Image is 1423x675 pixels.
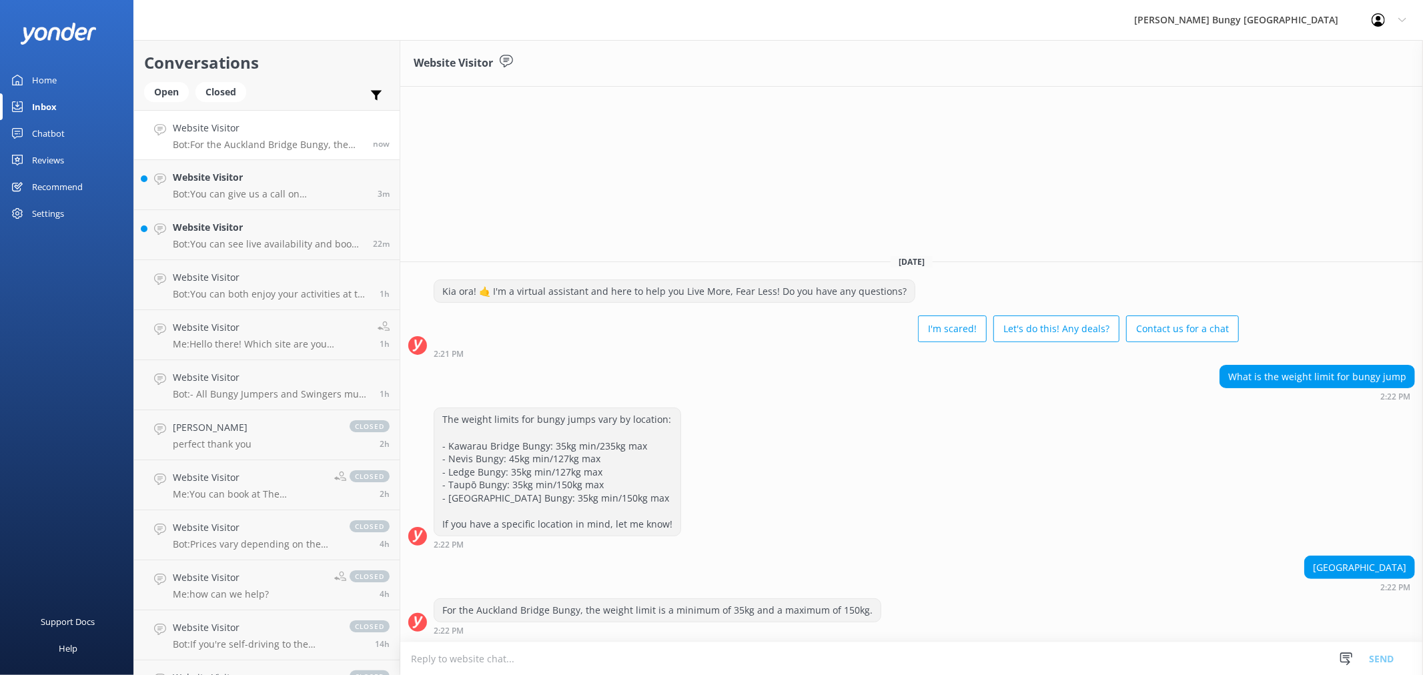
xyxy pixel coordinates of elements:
[380,538,390,550] span: Aug 24 2025 10:09am (UTC +12:00) Pacific/Auckland
[173,570,269,585] h4: Website Visitor
[378,188,390,199] span: Aug 24 2025 02:19pm (UTC +12:00) Pacific/Auckland
[173,121,363,135] h4: Website Visitor
[380,488,390,500] span: Aug 24 2025 11:54am (UTC +12:00) Pacific/Auckland
[993,315,1119,342] button: Let's do this! Any deals?
[380,438,390,450] span: Aug 24 2025 12:15pm (UTC +12:00) Pacific/Auckland
[144,84,195,99] a: Open
[134,410,400,460] a: [PERSON_NAME]perfect thank youclosed2h
[32,120,65,147] div: Chatbot
[144,82,189,102] div: Open
[434,599,881,622] div: For the Auckland Bridge Bungy, the weight limit is a minimum of 35kg and a maximum of 150kg.
[373,238,390,249] span: Aug 24 2025 02:00pm (UTC +12:00) Pacific/Auckland
[380,388,390,400] span: Aug 24 2025 01:00pm (UTC +12:00) Pacific/Auckland
[59,635,77,662] div: Help
[434,408,680,535] div: The weight limits for bungy jumps vary by location: - Kawarau Bridge Bungy: 35kg min/235kg max - ...
[380,588,390,600] span: Aug 24 2025 10:00am (UTC +12:00) Pacific/Auckland
[173,288,370,300] p: Bot: You can both enjoy your activities at the [GEOGRAPHIC_DATA] location in [GEOGRAPHIC_DATA]. T...
[350,620,390,632] span: closed
[134,210,400,260] a: Website VisitorBot:You can see live availability and book all of our experiences online. I recomm...
[434,541,464,549] strong: 2:22 PM
[434,349,1239,358] div: Aug 24 2025 02:21pm (UTC +12:00) Pacific/Auckland
[380,288,390,299] span: Aug 24 2025 01:05pm (UTC +12:00) Pacific/Auckland
[1380,393,1410,401] strong: 2:22 PM
[891,256,933,267] span: [DATE]
[918,315,987,342] button: I'm scared!
[134,460,400,510] a: Website VisitorMe:You can book at The [GEOGRAPHIC_DATA] ([STREET_ADDRESS]) or at the [GEOGRAPHIC_...
[32,200,64,227] div: Settings
[134,310,400,360] a: Website VisitorMe:Hello there! Which site are you referring to? [PERSON_NAME], Nevis, [GEOGRAPHIC...
[134,510,400,560] a: Website VisitorBot:Prices vary depending on the activity and location. For the latest rates, plea...
[173,320,368,335] h4: Website Visitor
[373,138,390,149] span: Aug 24 2025 02:22pm (UTC +12:00) Pacific/Auckland
[41,608,95,635] div: Support Docs
[1305,556,1414,579] div: [GEOGRAPHIC_DATA]
[173,520,336,535] h4: Website Visitor
[1220,366,1414,388] div: What is the weight limit for bungy jump
[1220,392,1415,401] div: Aug 24 2025 02:22pm (UTC +12:00) Pacific/Auckland
[195,84,253,99] a: Closed
[134,260,400,310] a: Website VisitorBot:You can both enjoy your activities at the [GEOGRAPHIC_DATA] location in [GEOGR...
[173,338,368,350] p: Me: Hello there! Which site are you referring to? [PERSON_NAME], Nevis, [GEOGRAPHIC_DATA] etc.
[173,588,269,600] p: Me: how can we help?
[350,420,390,432] span: closed
[173,620,336,635] h4: Website Visitor
[134,160,400,210] a: Website VisitorBot:You can give us a call on [PHONE_NUMBER] or [PHONE_NUMBER] to chat with a crew...
[350,520,390,532] span: closed
[414,55,493,72] h3: Website Visitor
[173,388,370,400] p: Bot: - All Bungy Jumpers and Swingers must be at least [DEMOGRAPHIC_DATA] and 35kgs, except for t...
[173,488,324,500] p: Me: You can book at The [GEOGRAPHIC_DATA] ([STREET_ADDRESS]) or at the [GEOGRAPHIC_DATA] ([GEOGRA...
[134,360,400,410] a: Website VisitorBot:- All Bungy Jumpers and Swingers must be at least [DEMOGRAPHIC_DATA] and 35kgs...
[350,570,390,582] span: closed
[173,270,370,285] h4: Website Visitor
[434,540,681,549] div: Aug 24 2025 02:22pm (UTC +12:00) Pacific/Auckland
[134,560,400,610] a: Website VisitorMe:how can we help?closed4h
[173,470,324,485] h4: Website Visitor
[1380,584,1410,592] strong: 2:22 PM
[434,280,915,303] div: Kia ora! 🤙 I'm a virtual assistant and here to help you Live More, Fear Less! Do you have any que...
[434,627,464,635] strong: 2:22 PM
[173,638,336,650] p: Bot: If you're self-driving to the [GEOGRAPHIC_DATA], please allow 1.5 hours for your activity. I...
[1126,315,1239,342] button: Contact us for a chat
[173,438,252,450] p: perfect thank you
[173,420,252,435] h4: [PERSON_NAME]
[434,626,881,635] div: Aug 24 2025 02:22pm (UTC +12:00) Pacific/Auckland
[20,23,97,45] img: yonder-white-logo.png
[1304,582,1415,592] div: Aug 24 2025 02:22pm (UTC +12:00) Pacific/Auckland
[434,350,464,358] strong: 2:21 PM
[32,93,57,120] div: Inbox
[173,370,370,385] h4: Website Visitor
[134,610,400,660] a: Website VisitorBot:If you're self-driving to the [GEOGRAPHIC_DATA], please allow 1.5 hours for yo...
[195,82,246,102] div: Closed
[32,147,64,173] div: Reviews
[375,638,390,650] span: Aug 24 2025 12:03am (UTC +12:00) Pacific/Auckland
[173,538,336,550] p: Bot: Prices vary depending on the activity and location. For the latest rates, please check out o...
[32,173,83,200] div: Recommend
[144,50,390,75] h2: Conversations
[380,338,390,350] span: Aug 24 2025 01:01pm (UTC +12:00) Pacific/Auckland
[134,110,400,160] a: Website VisitorBot:For the Auckland Bridge Bungy, the weight limit is a minimum of 35kg and a max...
[173,238,363,250] p: Bot: You can see live availability and book all of our experiences online. I recommend checking t...
[173,170,368,185] h4: Website Visitor
[173,220,363,235] h4: Website Visitor
[173,188,368,200] p: Bot: You can give us a call on [PHONE_NUMBER] or [PHONE_NUMBER] to chat with a crew member. Our o...
[173,139,363,151] p: Bot: For the Auckland Bridge Bungy, the weight limit is a minimum of 35kg and a maximum of 150kg.
[350,470,390,482] span: closed
[32,67,57,93] div: Home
